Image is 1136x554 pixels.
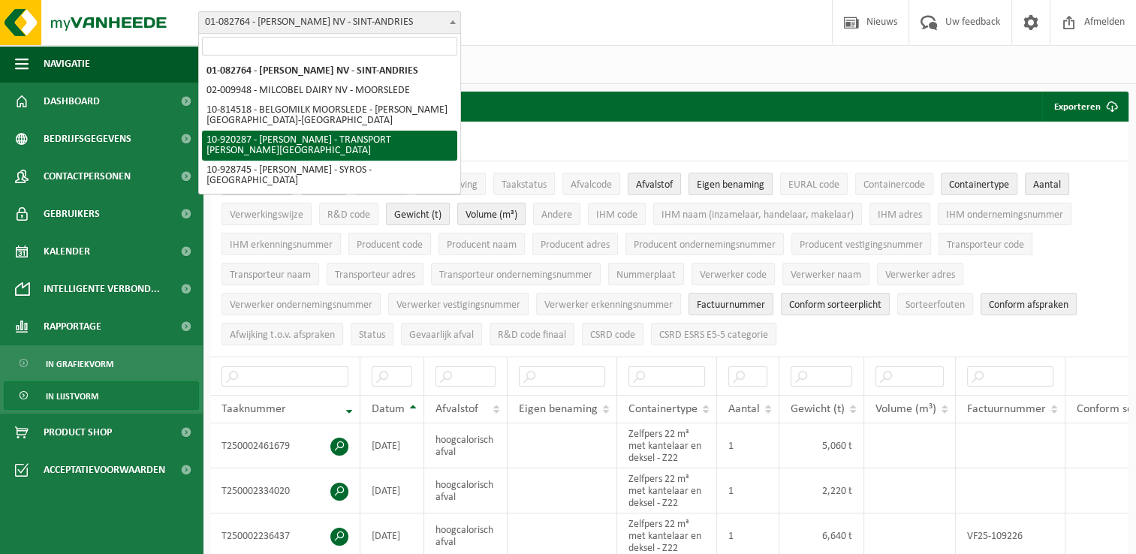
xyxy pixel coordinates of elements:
button: Transporteur naamTransporteur naam: Activate to sort [221,263,319,285]
span: Verwerkingswijze [230,209,303,221]
button: ContainercodeContainercode: Activate to sort [855,173,933,195]
button: Conform sorteerplicht : Activate to sort [781,293,890,315]
td: T250002461679 [210,423,360,468]
button: TaakstatusTaakstatus: Activate to sort [493,173,555,195]
button: Transporteur codeTransporteur code: Activate to sort [939,233,1032,255]
span: Afvalstof [435,403,478,415]
button: Eigen benamingEigen benaming: Activate to sort [689,173,773,195]
td: 2,220 t [779,468,864,513]
td: [DATE] [360,423,424,468]
span: Eigen benaming [697,179,764,191]
span: R&D code [327,209,370,221]
span: Gewicht (t) [791,403,845,415]
span: IHM code [596,209,637,221]
button: IHM ondernemingsnummerIHM ondernemingsnummer: Activate to sort [938,203,1071,225]
button: CSRD ESRS E5-5 categorieCSRD ESRS E5-5 categorie: Activate to sort [651,323,776,345]
span: Rapportage [44,308,101,345]
span: Afwijking t.o.v. afspraken [230,330,335,341]
td: hoogcalorisch afval [424,423,508,468]
button: Exporteren [1042,92,1127,122]
span: Contactpersonen [44,158,131,195]
span: Producent naam [447,239,517,251]
span: CSRD code [590,330,635,341]
span: IHM adres [878,209,922,221]
span: Verwerker ondernemingsnummer [230,300,372,311]
span: Volume (m³) [466,209,517,221]
button: Producent adresProducent adres: Activate to sort [532,233,618,255]
button: FactuurnummerFactuurnummer: Activate to sort [689,293,773,315]
button: AfvalcodeAfvalcode: Activate to sort [562,173,620,195]
span: Verwerker adres [885,269,955,281]
span: Eigen benaming [519,403,598,415]
span: Containercode [863,179,925,191]
button: Verwerker naamVerwerker naam: Activate to sort [782,263,869,285]
span: Producent code [357,239,423,251]
span: Dashboard [44,83,100,120]
button: AfvalstofAfvalstof: Activate to sort [628,173,681,195]
button: Transporteur ondernemingsnummerTransporteur ondernemingsnummer : Activate to sort [431,263,601,285]
span: Gebruikers [44,195,100,233]
button: Verwerker adresVerwerker adres: Activate to sort [877,263,963,285]
span: Verwerker naam [791,269,861,281]
button: Gevaarlijk afval : Activate to sort [401,323,482,345]
button: StatusStatus: Activate to sort [351,323,393,345]
span: CSRD ESRS E5-5 categorie [659,330,768,341]
span: Verwerker code [700,269,767,281]
span: Aantal [728,403,760,415]
span: Conform afspraken [989,300,1068,311]
button: Producent ondernemingsnummerProducent ondernemingsnummer: Activate to sort [625,233,784,255]
button: R&D codeR&amp;D code: Activate to sort [319,203,378,225]
button: EURAL codeEURAL code: Activate to sort [780,173,848,195]
span: In lijstvorm [46,382,98,411]
button: NummerplaatNummerplaat: Activate to sort [608,263,684,285]
span: Producent ondernemingsnummer [634,239,776,251]
li: 10-814518 - BELGOMILK MOORSLEDE - [PERSON_NAME][GEOGRAPHIC_DATA]-[GEOGRAPHIC_DATA] [202,101,457,131]
span: Afvalcode [571,179,612,191]
span: Conform sorteerplicht [789,300,881,311]
span: In grafiekvorm [46,350,113,378]
td: hoogcalorisch afval [424,468,508,513]
span: Factuurnummer [697,300,765,311]
button: CSRD codeCSRD code: Activate to sort [582,323,643,345]
span: Transporteur adres [335,269,415,281]
button: Verwerker ondernemingsnummerVerwerker ondernemingsnummer: Activate to sort [221,293,381,315]
button: Volume (m³)Volume (m³): Activate to sort [457,203,526,225]
a: In lijstvorm [4,381,199,410]
li: 10-928745 - [PERSON_NAME] - SYROS - [GEOGRAPHIC_DATA] [202,161,457,191]
button: Afwijking t.o.v. afsprakenAfwijking t.o.v. afspraken: Activate to sort [221,323,343,345]
button: ContainertypeContainertype: Activate to sort [941,173,1017,195]
button: Verwerker vestigingsnummerVerwerker vestigingsnummer: Activate to sort [388,293,529,315]
span: Datum [372,403,405,415]
span: EURAL code [788,179,839,191]
span: Factuurnummer [967,403,1046,415]
button: Conform afspraken : Activate to sort [981,293,1077,315]
button: AndereAndere: Activate to sort [533,203,580,225]
li: 02-009948 - MILCOBEL DAIRY NV - MOORSLEDE [202,81,457,101]
span: Bedrijfsgegevens [44,120,131,158]
span: Taaknummer [221,403,286,415]
span: Transporteur naam [230,269,311,281]
td: 5,060 t [779,423,864,468]
a: In grafiekvorm [4,349,199,378]
span: Verwerker vestigingsnummer [396,300,520,311]
button: VerwerkingswijzeVerwerkingswijze: Activate to sort [221,203,312,225]
span: Afvalstof [636,179,673,191]
span: Andere [541,209,572,221]
button: Gewicht (t)Gewicht (t): Activate to sort [386,203,450,225]
button: IHM adresIHM adres: Activate to sort [869,203,930,225]
button: Verwerker codeVerwerker code: Activate to sort [692,263,775,285]
span: Product Shop [44,414,112,451]
td: Zelfpers 22 m³ met kantelaar en deksel - Z22 [617,423,717,468]
td: 1 [717,468,779,513]
span: Transporteur code [947,239,1024,251]
button: IHM naam (inzamelaar, handelaar, makelaar)IHM naam (inzamelaar, handelaar, makelaar): Activate to... [653,203,862,225]
td: 1 [717,423,779,468]
td: Zelfpers 22 m³ met kantelaar en deksel - Z22 [617,468,717,513]
span: Status [359,330,385,341]
button: IHM erkenningsnummerIHM erkenningsnummer: Activate to sort [221,233,341,255]
span: Containertype [949,179,1009,191]
span: IHM naam (inzamelaar, handelaar, makelaar) [661,209,854,221]
span: IHM ondernemingsnummer [946,209,1063,221]
button: IHM codeIHM code: Activate to sort [588,203,646,225]
span: Volume (m³) [875,403,936,415]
